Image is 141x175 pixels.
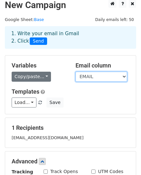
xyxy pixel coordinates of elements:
[76,62,130,69] h5: Email column
[109,144,141,175] div: Widget de chat
[6,30,135,45] div: 1. Write your email in Gmail 2. Click
[12,62,66,69] h5: Variables
[98,168,123,175] label: UTM Codes
[109,144,141,175] iframe: Chat Widget
[12,158,129,165] h5: Advanced
[12,169,33,174] strong: Tracking
[50,168,78,175] label: Track Opens
[12,135,84,140] small: [EMAIL_ADDRESS][DOMAIN_NAME]
[34,17,44,22] a: Base
[46,98,63,108] button: Save
[30,37,47,45] span: Send
[93,16,136,23] span: Daily emails left: 50
[12,124,129,131] h5: 1 Recipients
[12,98,36,108] a: Load...
[12,72,51,82] a: Copy/paste...
[5,17,44,22] small: Google Sheet:
[12,88,39,95] a: Templates
[93,17,136,22] a: Daily emails left: 50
